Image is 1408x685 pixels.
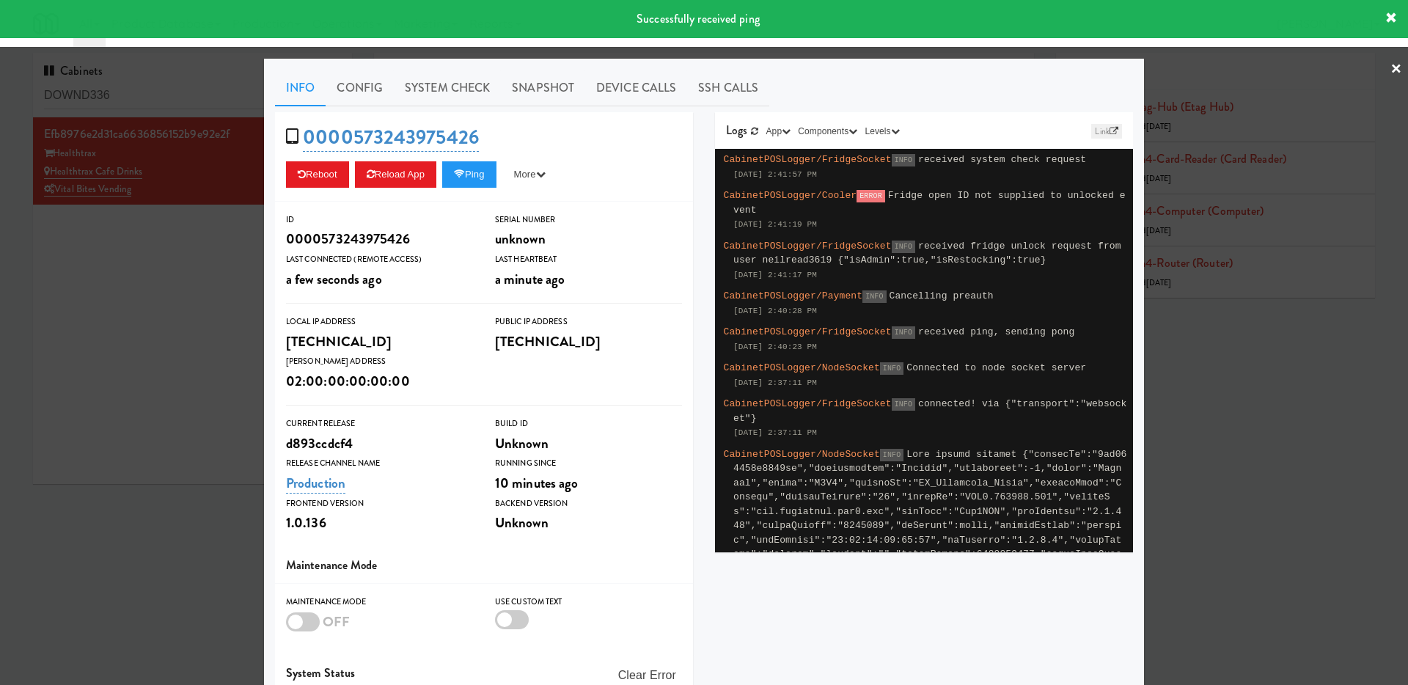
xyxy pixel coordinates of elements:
[286,269,382,289] span: a few seconds ago
[724,326,892,337] span: CabinetPOSLogger/FridgeSocket
[880,362,903,375] span: INFO
[890,290,994,301] span: Cancelling preauth
[763,124,795,139] button: App
[724,362,880,373] span: CabinetPOSLogger/NodeSocket
[286,664,355,681] span: System Status
[733,220,817,229] span: [DATE] 2:41:19 PM
[733,170,817,179] span: [DATE] 2:41:57 PM
[286,161,349,188] button: Reboot
[724,190,857,201] span: CabinetPOSLogger/Cooler
[286,252,473,267] div: Last Connected (Remote Access)
[286,473,345,494] a: Production
[286,417,473,431] div: Current Release
[585,70,687,106] a: Device Calls
[892,154,915,166] span: INFO
[495,510,682,535] div: Unknown
[495,315,682,329] div: Public IP Address
[892,398,915,411] span: INFO
[303,123,479,152] a: 0000573243975426
[286,329,473,354] div: [TECHNICAL_ID]
[880,449,903,461] span: INFO
[323,612,350,631] span: OFF
[495,431,682,456] div: Unknown
[394,70,501,106] a: System Check
[286,369,473,394] div: 02:00:00:00:00:00
[495,456,682,471] div: Running Since
[733,307,817,315] span: [DATE] 2:40:28 PM
[733,190,1126,216] span: Fridge open ID not supplied to unlocked event
[637,10,760,27] span: Successfully received ping
[286,557,378,574] span: Maintenance Mode
[286,456,473,471] div: Release Channel Name
[892,326,915,339] span: INFO
[495,269,565,289] span: a minute ago
[724,449,880,460] span: CabinetPOSLogger/NodeSocket
[501,70,585,106] a: Snapshot
[733,342,817,351] span: [DATE] 2:40:23 PM
[286,213,473,227] div: ID
[918,154,1086,165] span: received system check request
[733,271,817,279] span: [DATE] 2:41:17 PM
[495,252,682,267] div: Last Heartbeat
[794,124,861,139] button: Components
[495,417,682,431] div: Build Id
[724,154,892,165] span: CabinetPOSLogger/FridgeSocket
[892,241,915,253] span: INFO
[286,595,473,609] div: Maintenance Mode
[724,398,892,409] span: CabinetPOSLogger/FridgeSocket
[286,510,473,535] div: 1.0.136
[733,241,1121,266] span: received fridge unlock request from user neilread3619 {"isAdmin":true,"isRestocking":true}
[495,595,682,609] div: Use Custom Text
[275,70,326,106] a: Info
[733,398,1127,424] span: connected! via {"transport":"websocket"}
[687,70,769,106] a: SSH Calls
[861,124,903,139] button: Levels
[733,428,817,437] span: [DATE] 2:37:11 PM
[1091,124,1122,139] a: Link
[502,161,557,188] button: More
[355,161,436,188] button: Reload App
[286,431,473,456] div: d893ccdcf4
[442,161,496,188] button: Ping
[1390,47,1402,92] a: ×
[495,227,682,252] div: unknown
[495,329,682,354] div: [TECHNICAL_ID]
[286,497,473,511] div: Frontend Version
[862,290,886,303] span: INFO
[724,290,863,301] span: CabinetPOSLogger/Payment
[857,190,885,202] span: ERROR
[495,497,682,511] div: Backend Version
[495,473,578,493] span: 10 minutes ago
[726,122,747,139] span: Logs
[906,362,1086,373] span: Connected to node socket server
[918,326,1074,337] span: received ping, sending pong
[733,378,817,387] span: [DATE] 2:37:11 PM
[286,315,473,329] div: Local IP Address
[286,354,473,369] div: [PERSON_NAME] Address
[286,227,473,252] div: 0000573243975426
[326,70,394,106] a: Config
[724,241,892,252] span: CabinetPOSLogger/FridgeSocket
[495,213,682,227] div: Serial Number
